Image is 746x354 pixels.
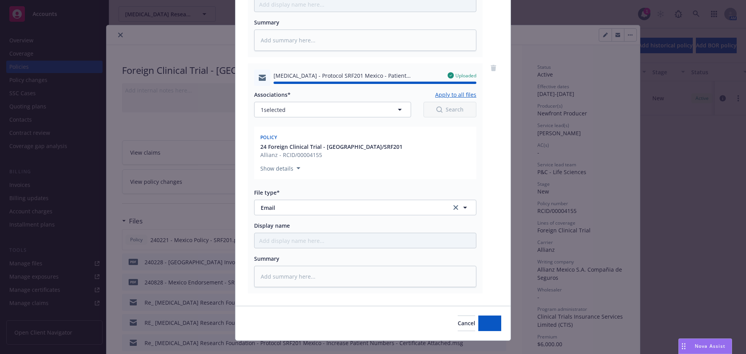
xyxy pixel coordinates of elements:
[254,222,290,229] span: Display name
[678,338,732,354] button: Nova Assist
[478,316,501,331] button: Add files
[679,339,688,354] div: Drag to move
[254,233,476,248] input: Add display name here...
[254,255,279,262] span: Summary
[458,316,475,331] button: Cancel
[458,319,475,327] span: Cancel
[478,319,501,327] span: Add files
[695,343,725,349] span: Nova Assist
